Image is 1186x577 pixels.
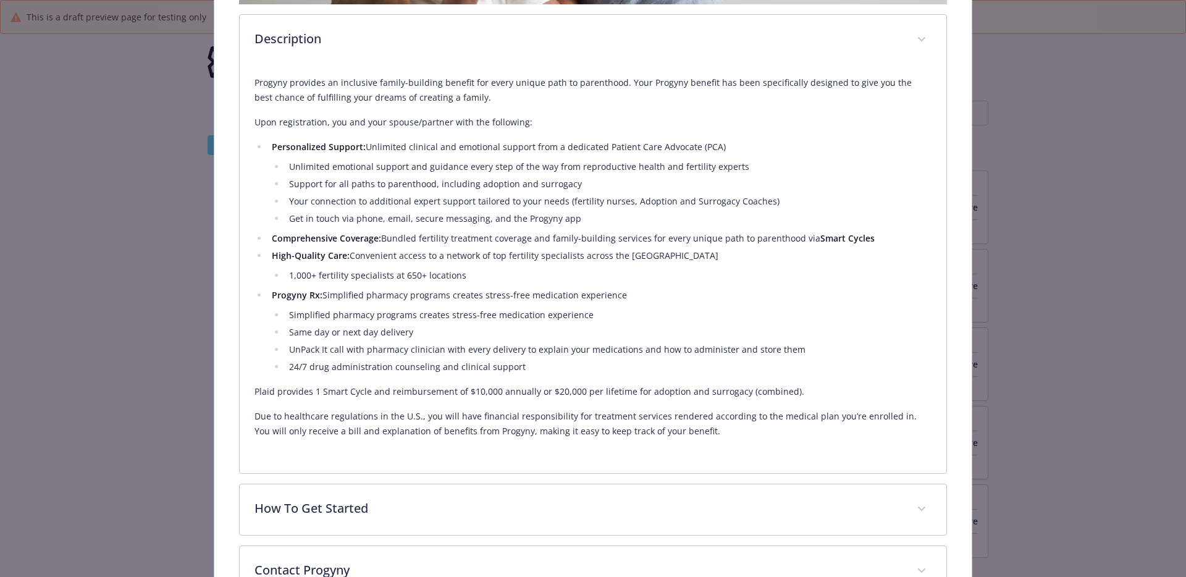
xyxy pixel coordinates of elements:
div: Description [240,65,947,473]
li: Get in touch via phone, email, secure messaging, and the Progyny app [285,211,932,226]
strong: High-Quality Care: [272,250,350,261]
strong: Progyny Rx: [272,289,322,301]
p: Progyny provides an inclusive family-building benefit for every unique path to parenthood. Your P... [254,75,932,105]
li: Simplified pharmacy programs creates stress-free medication experience [285,308,932,322]
li: Simplified pharmacy programs creates stress-free medication experience [268,288,932,374]
li: Convenient access to a network of top fertility specialists across the [GEOGRAPHIC_DATA] [268,248,932,283]
div: Description [240,15,947,65]
li: Your connection to additional expert support tailored to your needs (fertility nurses, Adoption a... [285,194,932,209]
p: How To Get Started [254,499,902,518]
p: Plaid provides 1 Smart Cycle and reimbursement of $10,000 annually or $20,000 per lifetime for ad... [254,384,932,399]
li: UnPack It call with pharmacy clinician with every delivery to explain your medications and how to... [285,342,932,357]
li: Unlimited clinical and emotional support from a dedicated Patient Care Advocate (PCA) [268,140,932,226]
li: Bundled fertility treatment coverage and family-building services for every unique path to parent... [268,231,932,246]
p: Due to healthcare regulations in the U.S., you will have financial responsibility for treatment s... [254,409,932,439]
p: Description [254,30,902,48]
p: Upon registration, you and your spouse/partner with the following: [254,115,932,130]
strong: Personalized Support: [272,141,366,153]
div: How To Get Started [240,484,947,535]
li: Support for all paths to parenthood, including adoption and surrogacy [285,177,932,192]
strong: Comprehensive Coverage: [272,232,381,244]
strong: Smart Cycles [820,232,875,244]
li: 24/7 drug administration counseling and clinical support [285,360,932,374]
li: Unlimited emotional support and guidance every step of the way from reproductive health and ferti... [285,159,932,174]
li: Same day or next day delivery [285,325,932,340]
li: 1,000+ fertility specialists at 650+ locations [285,268,932,283]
